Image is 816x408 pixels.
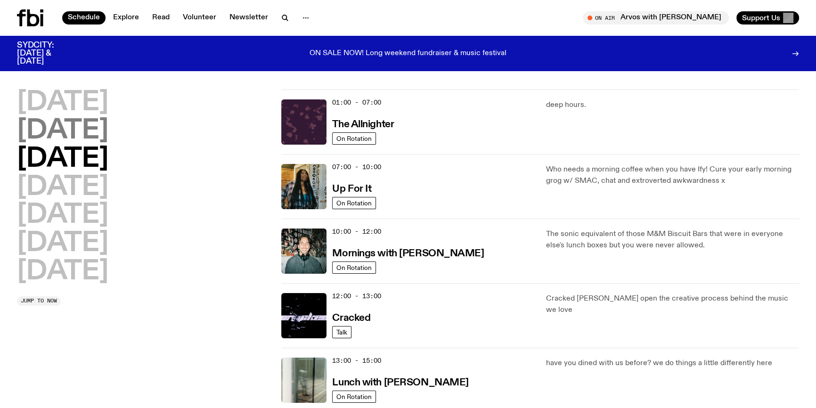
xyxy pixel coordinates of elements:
span: 01:00 - 07:00 [332,98,381,107]
p: The sonic equivalent of those M&M Biscuit Bars that were in everyone else's lunch boxes but you w... [546,228,799,251]
a: Explore [107,11,145,24]
span: Jump to now [21,298,57,303]
a: Lunch with [PERSON_NAME] [332,376,468,388]
button: Support Us [736,11,799,24]
a: Cracked [332,311,370,323]
a: Newsletter [224,11,274,24]
p: Cracked [PERSON_NAME] open the creative process behind the music we love [546,293,799,316]
span: On Rotation [336,393,372,400]
a: On Rotation [332,391,376,403]
span: On Rotation [336,264,372,271]
h3: The Allnighter [332,120,394,130]
span: On Rotation [336,135,372,142]
p: have you dined with us before? we do things a little differently here [546,358,799,369]
p: Who needs a morning coffee when you have Ify! Cure your early morning grog w/ SMAC, chat and extr... [546,164,799,187]
img: Logo for Podcast Cracked. Black background, with white writing, with glass smashing graphics [281,293,326,338]
h3: Lunch with [PERSON_NAME] [332,378,468,388]
p: ON SALE NOW! Long weekend fundraiser & music festival [310,49,506,58]
h3: Mornings with [PERSON_NAME] [332,249,484,259]
a: Mornings with [PERSON_NAME] [332,247,484,259]
a: Volunteer [177,11,222,24]
a: Up For It [332,182,371,194]
span: On Rotation [336,199,372,206]
a: Schedule [62,11,106,24]
a: On Rotation [332,197,376,209]
button: On AirArvos with [PERSON_NAME] [583,11,729,24]
span: Talk [336,328,347,335]
button: [DATE] [17,174,108,201]
span: 07:00 - 10:00 [332,163,381,171]
h3: Cracked [332,313,370,323]
img: Ify - a Brown Skin girl with black braided twists, looking up to the side with her tongue stickin... [281,164,326,209]
img: Radio presenter Ben Hansen sits in front of a wall of photos and an fbi radio sign. Film photo. B... [281,228,326,274]
span: Support Us [742,14,780,22]
a: Talk [332,326,351,338]
span: 10:00 - 12:00 [332,227,381,236]
h3: Up For It [332,184,371,194]
p: deep hours. [546,99,799,111]
a: On Rotation [332,261,376,274]
a: Read [147,11,175,24]
a: The Allnighter [332,118,394,130]
span: 12:00 - 13:00 [332,292,381,301]
span: 13:00 - 15:00 [332,356,381,365]
button: [DATE] [17,259,108,285]
button: Jump to now [17,296,61,306]
button: [DATE] [17,230,108,257]
button: [DATE] [17,202,108,228]
button: [DATE] [17,146,108,172]
button: [DATE] [17,90,108,116]
a: On Rotation [332,132,376,145]
h3: SYDCITY: [DATE] & [DATE] [17,41,77,65]
button: [DATE] [17,118,108,144]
